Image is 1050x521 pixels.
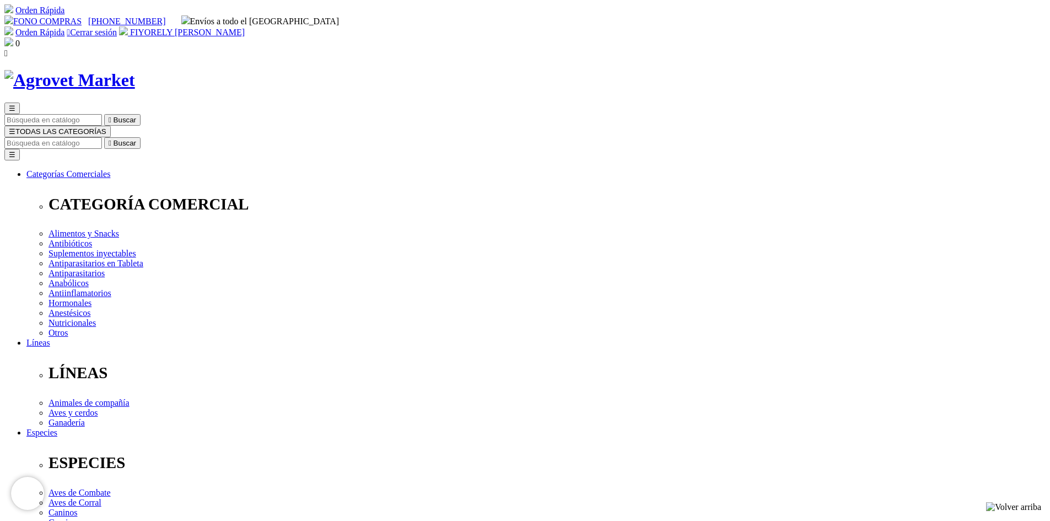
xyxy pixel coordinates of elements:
[49,498,101,507] a: Aves de Corral
[4,26,13,35] img: shopping-cart.svg
[49,488,111,497] a: Aves de Combate
[49,239,92,248] a: Antibióticos
[114,116,136,124] span: Buscar
[26,428,57,437] a: Especies
[49,308,90,318] a: Anestésicos
[88,17,165,26] a: [PHONE_NUMBER]
[130,28,245,37] span: FIYORELY [PERSON_NAME]
[11,477,44,510] iframe: Brevo live chat
[26,169,110,179] a: Categorías Comerciales
[4,15,13,24] img: phone.svg
[49,229,119,238] a: Alimentos y Snacks
[49,418,85,427] a: Ganadería
[67,28,117,37] a: Cerrar sesión
[4,17,82,26] a: FONO COMPRAS
[114,139,136,147] span: Buscar
[15,39,20,48] span: 0
[109,116,111,124] i: 
[49,364,1046,382] p: LÍNEAS
[49,278,89,288] a: Anabólicos
[4,37,13,46] img: shopping-bag.svg
[49,508,77,517] a: Caninos
[49,195,1046,213] p: CATEGORÍA COMERCIAL
[15,28,64,37] a: Orden Rápida
[9,127,15,136] span: ☰
[4,103,20,114] button: ☰
[4,149,20,160] button: ☰
[4,137,102,149] input: Buscar
[49,328,68,337] a: Otros
[109,139,111,147] i: 
[119,28,245,37] a: FIYORELY [PERSON_NAME]
[49,268,105,278] a: Antiparasitarios
[49,398,130,407] a: Animales de compañía
[4,49,8,58] i: 
[104,114,141,126] button:  Buscar
[15,6,64,15] a: Orden Rápida
[119,26,128,35] img: user.svg
[26,338,50,347] a: Líneas
[49,259,143,268] a: Antiparasitarios en Tableta
[4,70,135,90] img: Agrovet Market
[49,249,136,258] a: Suplementos inyectables
[4,126,111,137] button: ☰TODAS LAS CATEGORÍAS
[104,137,141,149] button:  Buscar
[49,298,91,308] a: Hormonales
[49,454,1046,472] p: ESPECIES
[4,114,102,126] input: Buscar
[4,4,13,13] img: shopping-cart.svg
[181,15,190,24] img: delivery-truck.svg
[67,28,70,37] i: 
[49,318,96,327] a: Nutricionales
[9,104,15,112] span: ☰
[49,288,111,298] a: Antiinflamatorios
[181,17,340,26] span: Envíos a todo el [GEOGRAPHIC_DATA]
[986,502,1041,512] img: Volver arriba
[49,408,98,417] a: Aves y cerdos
